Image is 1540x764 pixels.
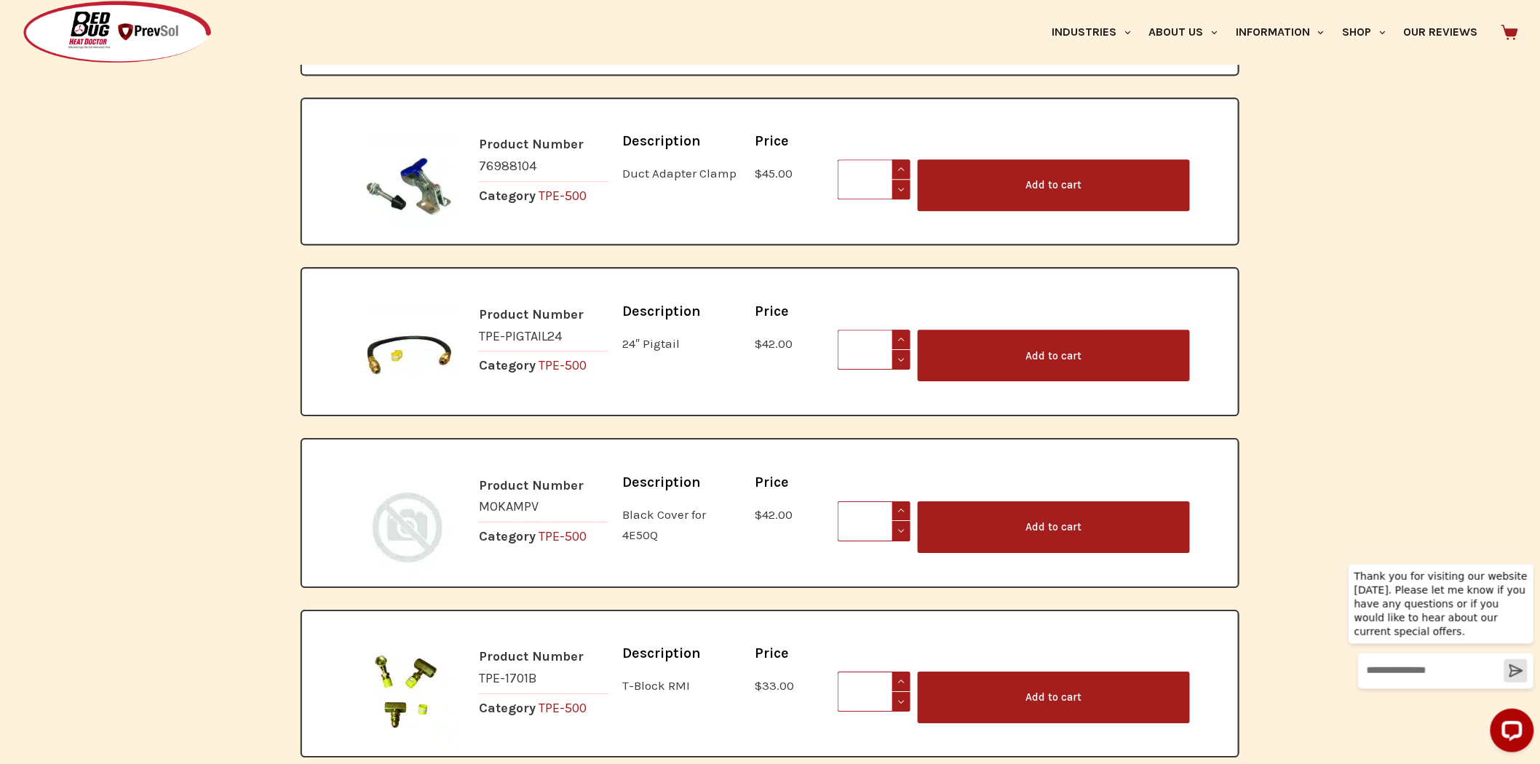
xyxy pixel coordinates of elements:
[622,336,680,351] p: 24″ Pigtail
[479,357,536,373] span: Category
[622,678,690,693] p: T-Block RMI
[479,670,537,686] span: TPE-1701B
[755,134,823,148] h5: Price
[539,700,587,716] a: TPE-500
[1337,550,1540,764] iframe: LiveChat chat widget
[755,166,793,180] bdi: 45.00
[622,166,737,180] p: Duct Adapter Clamp
[479,188,536,204] span: Category
[755,646,823,661] h5: Price
[479,528,536,544] span: Category
[479,477,584,493] span: Product Number
[755,336,793,351] bdi: 42.00
[622,134,740,148] h5: Description
[755,507,762,522] span: $
[539,528,587,544] a: TPE-500
[539,357,587,373] a: TPE-500
[622,475,740,490] h5: Description
[356,304,459,407] img: 24” Pigtail for Pest Heat TPE-500
[622,507,706,542] p: Black Cover for 4E50Q
[838,330,910,370] input: Product quantity
[918,672,1190,723] a: Add to cart: “T-Block RMI”
[755,475,823,490] h5: Price
[622,304,740,319] h5: Description
[479,700,536,716] span: Category
[755,166,762,180] span: $
[479,136,584,152] span: Product Number
[356,646,459,749] img: T-Block Fitting for Pest Heat TPE-500
[479,498,539,514] span: MOKAMPV
[918,330,1190,381] a: Add to cart: “24" Pigtail”
[479,306,584,322] span: Product Number
[755,336,762,351] span: $
[918,501,1190,553] a: Add to cart: “Black Cover for 4E50Q”
[479,158,536,174] span: 76988104
[755,507,793,522] bdi: 42.00
[755,304,823,319] h5: Price
[479,328,562,344] span: TPE-PIGTAIL24
[838,672,910,712] input: Product quantity
[539,188,587,204] a: TPE-500
[479,648,584,664] span: Product Number
[838,159,910,199] input: Product quantity
[755,678,762,693] span: $
[622,646,740,661] h5: Description
[838,501,910,541] input: Product quantity
[755,678,794,693] bdi: 33.00
[918,159,1190,211] a: Add to cart: “Duct Adapter Clamp”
